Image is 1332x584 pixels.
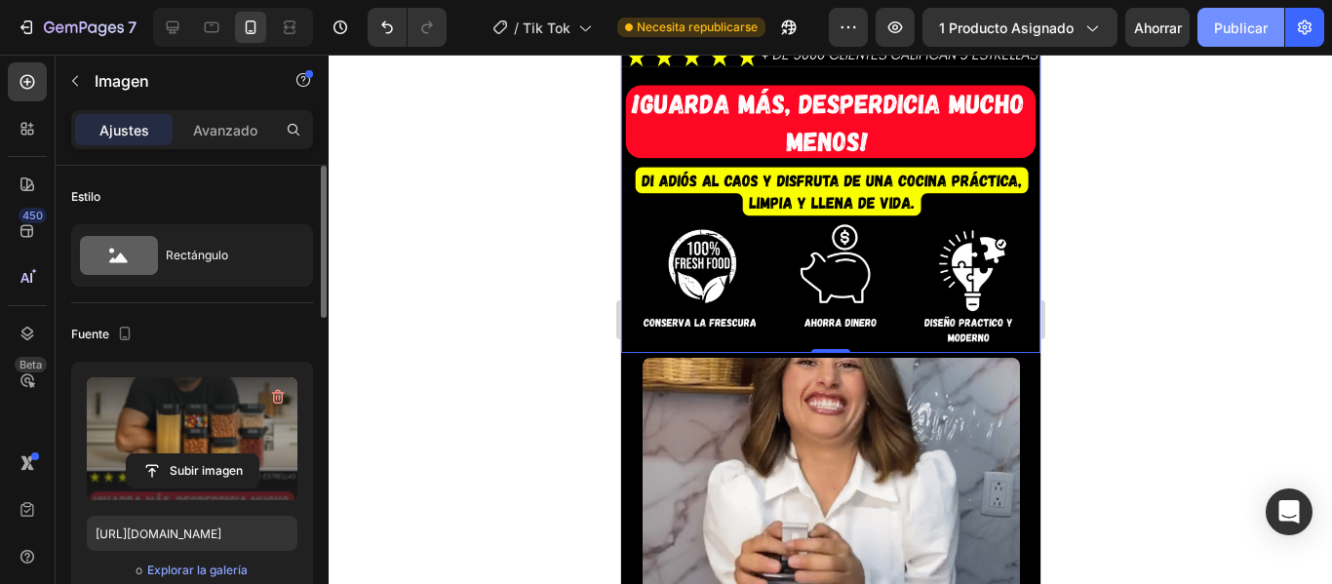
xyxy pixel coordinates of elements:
button: Subir imagen [126,453,259,488]
font: Tik Tok [523,19,570,36]
font: Explorar la galería [147,563,248,577]
font: Publicar [1214,19,1268,36]
font: Fuente [71,327,109,341]
input: https://ejemplo.com/imagen.jpg [87,516,297,551]
p: Imagen [95,69,260,93]
font: Estilo [71,189,100,204]
div: Abrir Intercom Messenger [1266,488,1312,535]
font: Ahorrar [1134,19,1182,36]
font: Necesita republicarse [637,19,758,34]
font: Imagen [95,71,149,91]
button: Publicar [1197,8,1284,47]
font: 450 [22,209,43,222]
font: Rectángulo [166,248,228,262]
button: 1 producto asignado [922,8,1117,47]
font: 7 [128,18,137,37]
div: Deshacer/Rehacer [368,8,447,47]
font: / [514,19,519,36]
font: Beta [20,358,42,371]
font: Avanzado [193,122,257,138]
button: 7 [8,8,145,47]
font: 1 producto asignado [939,19,1074,36]
font: o [136,563,142,577]
button: Ahorrar [1125,8,1190,47]
font: Ajustes [99,122,149,138]
iframe: Área de diseño [621,55,1040,584]
button: Explorar la galería [146,561,249,580]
